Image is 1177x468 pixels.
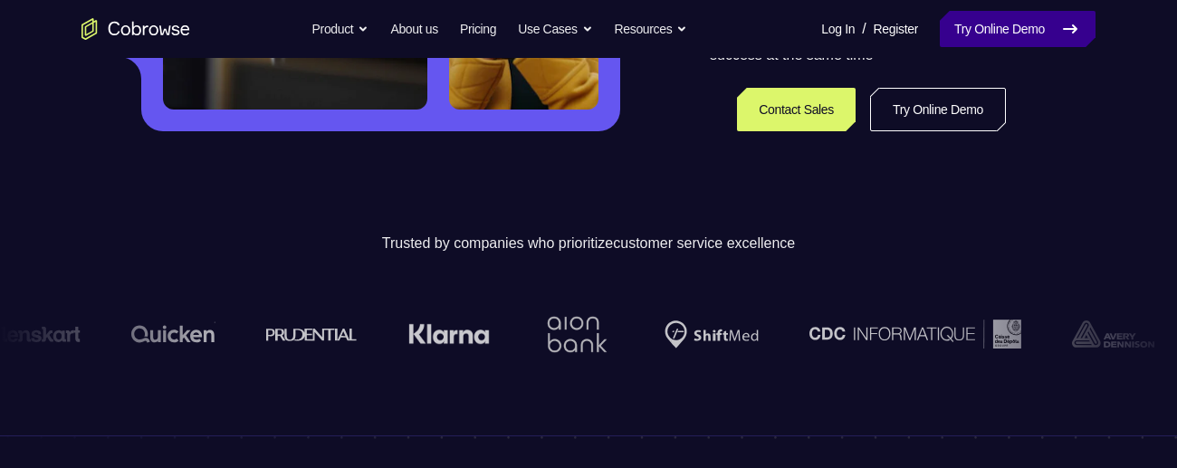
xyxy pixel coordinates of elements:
button: Product [312,11,369,47]
button: Use Cases [518,11,592,47]
img: prudential [631,327,722,341]
img: Klarna [773,323,855,345]
a: About us [390,11,437,47]
a: Try Online Demo [940,11,1096,47]
a: Go to the home page [81,18,190,40]
img: lenskart [365,326,445,342]
button: Resources [615,11,688,47]
img: Aion Bank [905,298,979,371]
a: Pricing [460,11,496,47]
a: Log In [821,11,855,47]
a: Register [874,11,918,47]
span: / [862,18,866,40]
a: Try Online Demo [870,88,1006,131]
img: quicken [496,320,580,348]
img: Discovery Bank [232,315,314,352]
a: Contact Sales [737,88,856,131]
span: customer service excellence [613,235,795,251]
